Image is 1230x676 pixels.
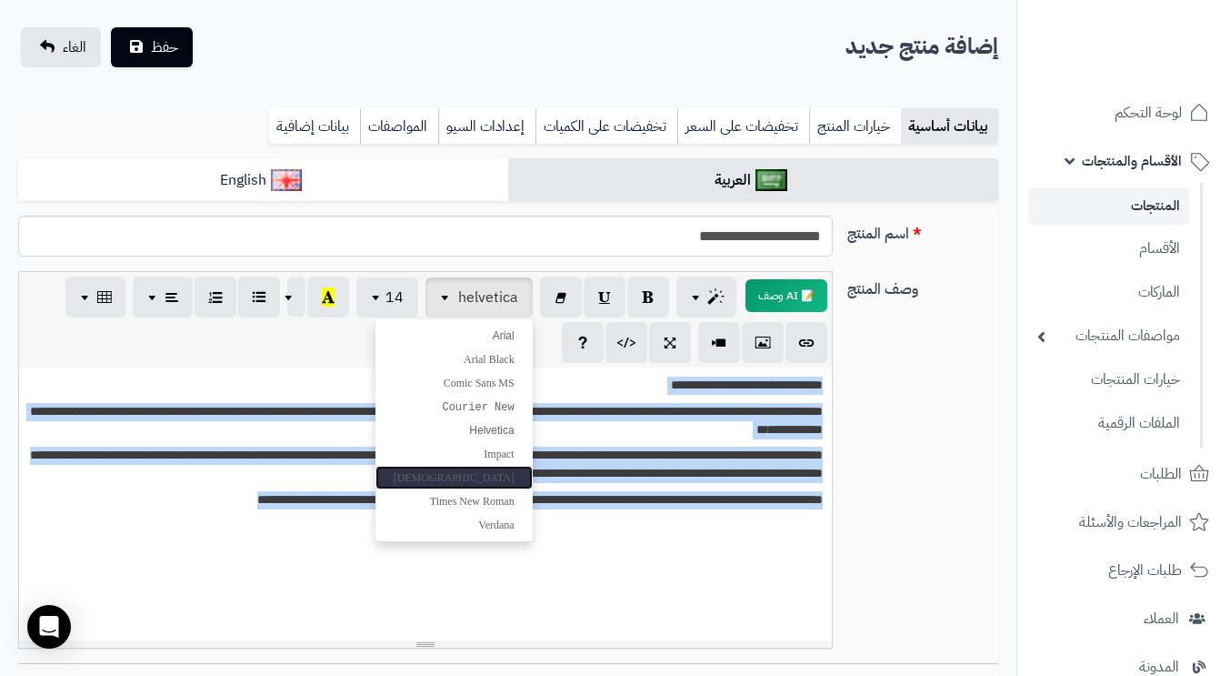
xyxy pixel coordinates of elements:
a: Arial [375,324,533,348]
a: Times New Roman [375,489,533,513]
a: المواصفات [360,108,438,145]
a: Verdana [375,513,533,537]
a: الطلبات [1028,452,1219,496]
span: Helvetica [469,424,514,437]
a: تخفيضات على الكميات [535,108,677,145]
div: Open Intercom Messenger [27,605,71,649]
a: المنتجات [1028,187,1189,225]
span: Arial Black [464,353,515,366]
a: English [18,158,508,203]
a: الغاء [21,27,101,67]
span: helvetica [458,287,518,308]
span: الطلبات [1140,461,1182,487]
span: لوحة التحكم [1115,100,1182,126]
a: لوحة التحكم [1028,91,1219,135]
span: الأقسام والمنتجات [1082,148,1182,174]
a: الماركات [1028,273,1189,312]
a: خيارات المنتجات [1028,360,1189,399]
img: العربية [755,169,787,191]
a: تخفيضات على السعر [677,108,809,145]
button: حفظ [111,27,193,67]
button: 14 [356,277,418,318]
span: Verdana [478,519,514,531]
a: [DEMOGRAPHIC_DATA] [375,466,533,489]
span: العملاء [1144,606,1179,631]
a: العملاء [1028,597,1219,641]
span: Courier New [442,401,514,414]
a: Helvetica [375,419,533,442]
button: helvetica [425,277,533,318]
span: المراجعات والأسئلة [1079,510,1182,535]
span: حفظ [151,36,178,58]
a: الملفات الرقمية [1028,404,1189,443]
label: اسم المنتج [840,216,1005,245]
label: وصف المنتج [840,271,1005,300]
a: Courier New [375,395,533,419]
button: 📝 AI وصف [745,279,827,312]
span: Impact [484,448,514,460]
span: [DEMOGRAPHIC_DATA] [394,471,515,484]
a: خيارات المنتج [809,108,901,145]
a: العربية [508,158,998,203]
a: المراجعات والأسئلة [1028,500,1219,544]
a: طلبات الإرجاع [1028,549,1219,592]
a: الأقسام [1028,229,1189,268]
a: Comic Sans MS [375,371,533,395]
span: طلبات الإرجاع [1108,558,1182,583]
a: Arial Black [375,348,533,371]
span: Times New Roman [430,495,515,508]
a: بيانات إضافية [269,108,360,145]
a: بيانات أساسية [901,108,998,145]
span: الغاء [63,36,86,58]
img: English [271,169,303,191]
h2: إضافة منتج جديد [845,28,998,66]
a: Impact [375,442,533,466]
span: Arial [493,329,515,342]
span: 14 [385,287,404,308]
a: إعدادات السيو [438,108,535,145]
a: مواصفات المنتجات [1028,317,1189,356]
span: Comic Sans MS [444,377,515,389]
